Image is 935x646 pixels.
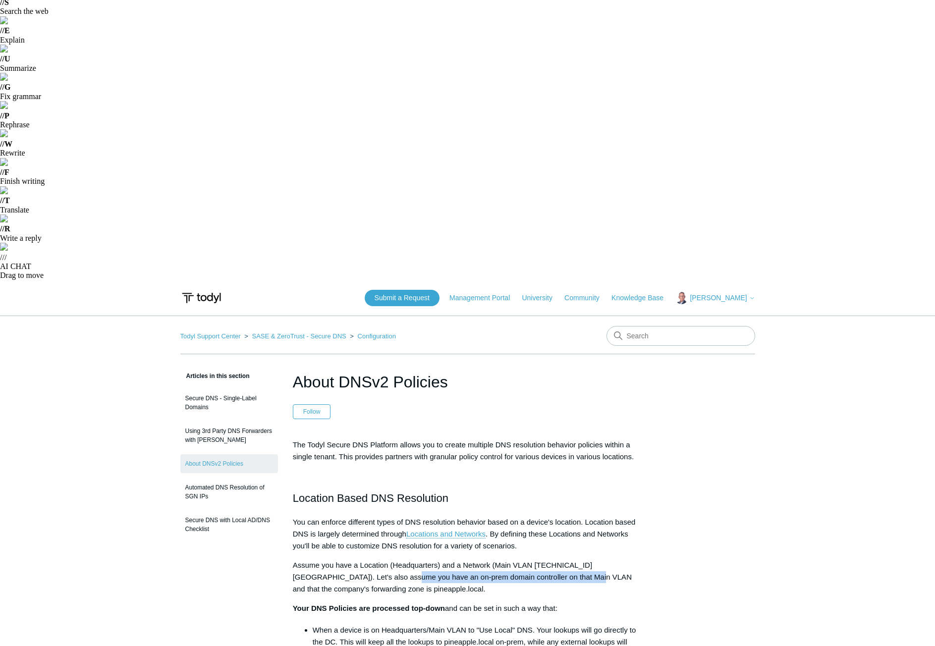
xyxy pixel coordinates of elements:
[348,332,396,340] li: Configuration
[293,439,643,463] p: The Todyl Secure DNS Platform allows you to create multiple DNS resolution behavior policies with...
[449,293,520,303] a: Management Portal
[611,293,673,303] a: Knowledge Base
[180,289,222,307] img: Todyl Support Center Help Center home page
[293,602,643,614] p: and can be set in such a way that:
[606,326,755,346] input: Search
[564,293,609,303] a: Community
[522,293,562,303] a: University
[180,332,241,340] a: Todyl Support Center
[293,370,643,394] h1: About DNSv2 Policies
[293,404,331,419] button: Follow Article
[180,373,250,379] span: Articles in this section
[293,559,643,595] p: Assume you have a Location (Headquarters) and a Network (Main VLAN [TECHNICAL_ID][GEOGRAPHIC_DATA...
[180,422,278,449] a: Using 3rd Party DNS Forwarders with [PERSON_NAME]
[180,332,243,340] li: Todyl Support Center
[406,530,486,538] a: Locations and Networks
[690,294,747,302] span: [PERSON_NAME]
[180,511,278,538] a: Secure DNS with Local AD/DNS Checklist
[180,454,278,473] a: About DNSv2 Policies
[293,489,643,507] h2: Location Based DNS Resolution
[365,290,440,306] a: Submit a Request
[675,292,755,304] button: [PERSON_NAME]
[242,332,348,340] li: SASE & ZeroTrust - Secure DNS
[358,332,396,340] a: Configuration
[293,516,643,552] p: You can enforce different types of DNS resolution behavior based on a device's location. Location...
[252,332,346,340] a: SASE & ZeroTrust - Secure DNS
[180,389,278,417] a: Secure DNS - Single-Label Domains
[293,604,445,612] strong: Your DNS Policies are processed top-down
[180,478,278,506] a: Automated DNS Resolution of SGN IPs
